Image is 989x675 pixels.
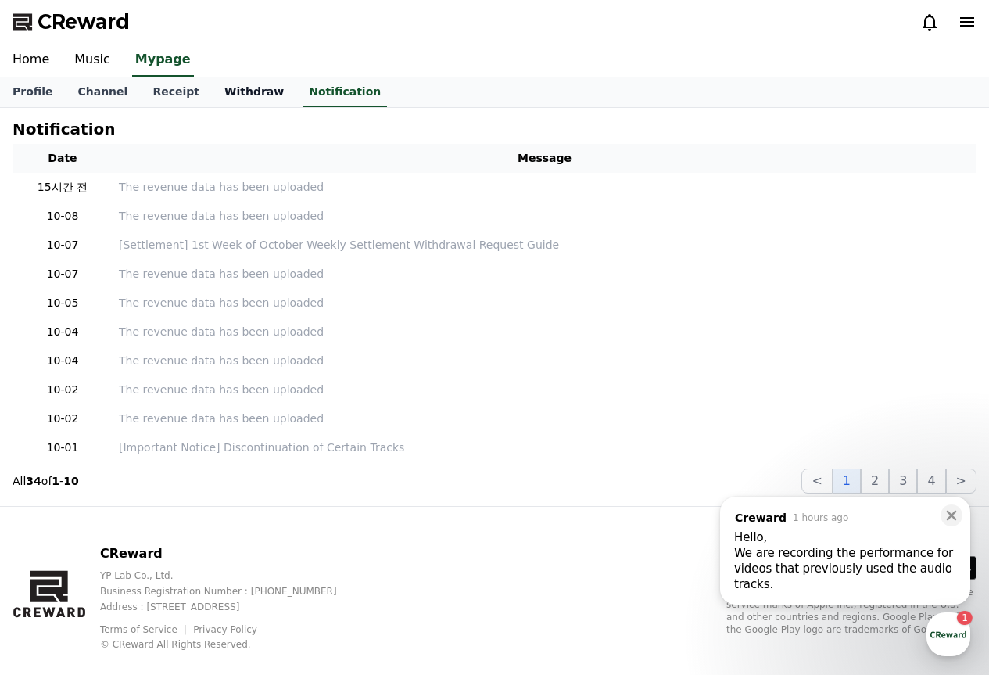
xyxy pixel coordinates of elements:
h4: Notification [13,120,115,138]
p: 10-07 [19,266,106,282]
span: CReward [38,9,130,34]
p: © CReward All Rights Reserved. [100,638,362,651]
a: Music [62,44,123,77]
a: The revenue data has been uploaded [119,353,970,369]
strong: 34 [26,475,41,487]
a: Receipt [140,77,212,107]
button: 3 [889,469,917,494]
a: The revenue data has been uploaded [119,179,970,196]
a: Terms of Service [100,624,189,635]
a: [Settlement] 1st Week of October Weekly Settlement Withdrawal Request Guide [119,237,970,253]
p: YP Lab Co., Ltd. [100,569,362,582]
button: 1 [833,469,861,494]
p: Address : [STREET_ADDRESS] [100,601,362,613]
a: The revenue data has been uploaded [119,324,970,340]
a: 1Messages [103,496,202,535]
p: 10-02 [19,382,106,398]
a: Mypage [132,44,194,77]
button: 2 [861,469,889,494]
a: Notification [303,77,387,107]
p: Business Registration Number : [PHONE_NUMBER] [100,585,362,598]
p: 10-02 [19,411,106,427]
a: The revenue data has been uploaded [119,208,970,224]
a: The revenue data has been uploaded [119,382,970,398]
p: 10-05 [19,295,106,311]
span: 1 [159,495,164,508]
button: 4 [917,469,945,494]
a: CReward [13,9,130,34]
p: CReward [100,544,362,563]
a: The revenue data has been uploaded [119,295,970,311]
a: Channel [65,77,140,107]
a: [Important Notice] Discontinuation of Certain Tracks [119,440,970,456]
a: Privacy Policy [193,624,257,635]
th: Date [13,144,113,173]
th: Message [113,144,976,173]
p: App Store, iCloud, iCloud Drive, and iTunes Store are service marks of Apple Inc., registered in ... [726,586,976,636]
strong: 10 [63,475,78,487]
a: Settings [202,496,300,535]
span: Messages [130,520,176,533]
p: 10-01 [19,440,106,456]
button: > [946,469,976,494]
p: 10-04 [19,353,106,369]
p: All of - [13,473,79,489]
button: < [801,469,832,494]
strong: 1 [52,475,59,487]
p: 10-07 [19,237,106,253]
a: Withdraw [212,77,296,107]
a: The revenue data has been uploaded [119,411,970,427]
p: 10-08 [19,208,106,224]
span: Settings [231,519,270,532]
span: Home [40,519,67,532]
a: Home [5,496,103,535]
p: 10-04 [19,324,106,340]
p: 15시간 전 [19,179,106,196]
a: The revenue data has been uploaded [119,266,970,282]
